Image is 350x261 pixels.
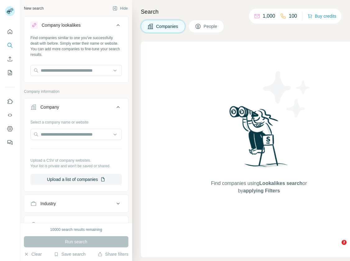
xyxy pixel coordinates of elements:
button: Search [5,40,15,51]
p: Company information [24,89,128,94]
div: HQ location [40,222,63,228]
span: 2 [342,240,347,245]
button: Hide [108,4,132,13]
button: Industry [24,196,128,211]
button: Use Surfe on LinkedIn [5,96,15,107]
div: 10000 search results remaining [50,227,102,232]
button: Enrich CSV [5,53,15,65]
button: Clear [24,251,42,257]
button: HQ location [24,217,128,232]
img: Surfe Illustration - Woman searching with binoculars [227,104,291,173]
button: Quick start [5,26,15,37]
button: Company lookalikes [24,18,128,35]
div: Company [40,104,59,110]
span: Lookalikes search [259,181,302,186]
span: People [204,23,218,29]
p: 100 [289,12,297,20]
p: 1,000 [263,12,275,20]
img: Surfe Illustration - Stars [259,66,315,122]
p: Upload a CSV of company websites. [30,158,122,163]
button: Upload a list of companies [30,174,122,185]
button: Save search [54,251,85,257]
div: Company lookalikes [42,22,81,28]
div: New search [24,6,44,11]
button: Dashboard [5,123,15,134]
span: Find companies using or by [209,180,309,195]
div: Find companies similar to one you've successfully dealt with before. Simply enter their name or w... [30,35,122,57]
span: applying Filters [243,188,280,193]
button: Feedback [5,137,15,148]
button: Share filters [98,251,128,257]
button: Buy credits [307,12,336,20]
button: Company [24,100,128,117]
h4: Search [141,7,343,16]
p: Your list is private and won't be saved or shared. [30,163,122,169]
div: Select a company name or website [30,117,122,125]
span: Companies [156,23,179,29]
div: Industry [40,200,56,207]
iframe: Intercom live chat [329,240,344,255]
button: Use Surfe API [5,110,15,121]
button: My lists [5,67,15,78]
